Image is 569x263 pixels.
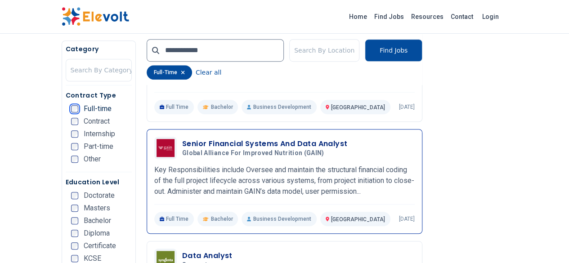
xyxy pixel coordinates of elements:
[182,250,233,261] h3: Data Analyst
[154,165,415,197] p: Key Responsibilities include Oversee and maintain the structural financial coding of the full pro...
[84,130,115,138] span: Internship
[524,220,569,263] iframe: Chat Widget
[71,230,78,237] input: Diploma
[84,143,113,150] span: Part-time
[84,192,115,199] span: Doctorate
[242,212,316,226] p: Business Development
[84,217,111,224] span: Bachelor
[408,9,447,24] a: Resources
[71,205,78,212] input: Masters
[345,9,371,24] a: Home
[211,103,233,111] span: Bachelor
[66,178,132,187] h5: Education Level
[477,8,504,26] a: Login
[84,242,116,250] span: Certificate
[331,216,385,223] span: [GEOGRAPHIC_DATA]
[154,137,415,226] a: Global Alliance for Improved Nutrition (GAIN)Senior Financial Systems And Data AnalystGlobal Alli...
[71,217,78,224] input: Bachelor
[182,149,324,157] span: Global Alliance for Improved Nutrition (GAIN)
[84,205,110,212] span: Masters
[399,215,415,223] p: [DATE]
[242,100,316,114] p: Business Development
[147,65,192,80] div: full-time
[331,104,385,111] span: [GEOGRAPHIC_DATA]
[71,105,78,112] input: Full-time
[71,156,78,163] input: Other
[84,255,101,262] span: KCSE
[71,242,78,250] input: Certificate
[365,39,422,62] button: Find Jobs
[399,103,415,111] p: [DATE]
[182,138,347,149] h3: Senior Financial Systems And Data Analyst
[66,91,132,100] h5: Contract Type
[84,118,110,125] span: Contract
[84,105,112,112] span: Full-time
[157,139,175,157] img: Global Alliance for Improved Nutrition (GAIN)
[71,255,78,262] input: KCSE
[154,212,194,226] p: Full Time
[211,215,233,223] span: Bachelor
[84,156,101,163] span: Other
[84,230,110,237] span: Diploma
[447,9,477,24] a: Contact
[71,143,78,150] input: Part-time
[71,192,78,199] input: Doctorate
[62,7,129,26] img: Elevolt
[371,9,408,24] a: Find Jobs
[196,65,221,80] button: Clear all
[71,130,78,138] input: Internship
[71,118,78,125] input: Contract
[154,100,194,114] p: Full Time
[66,45,132,53] h5: Category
